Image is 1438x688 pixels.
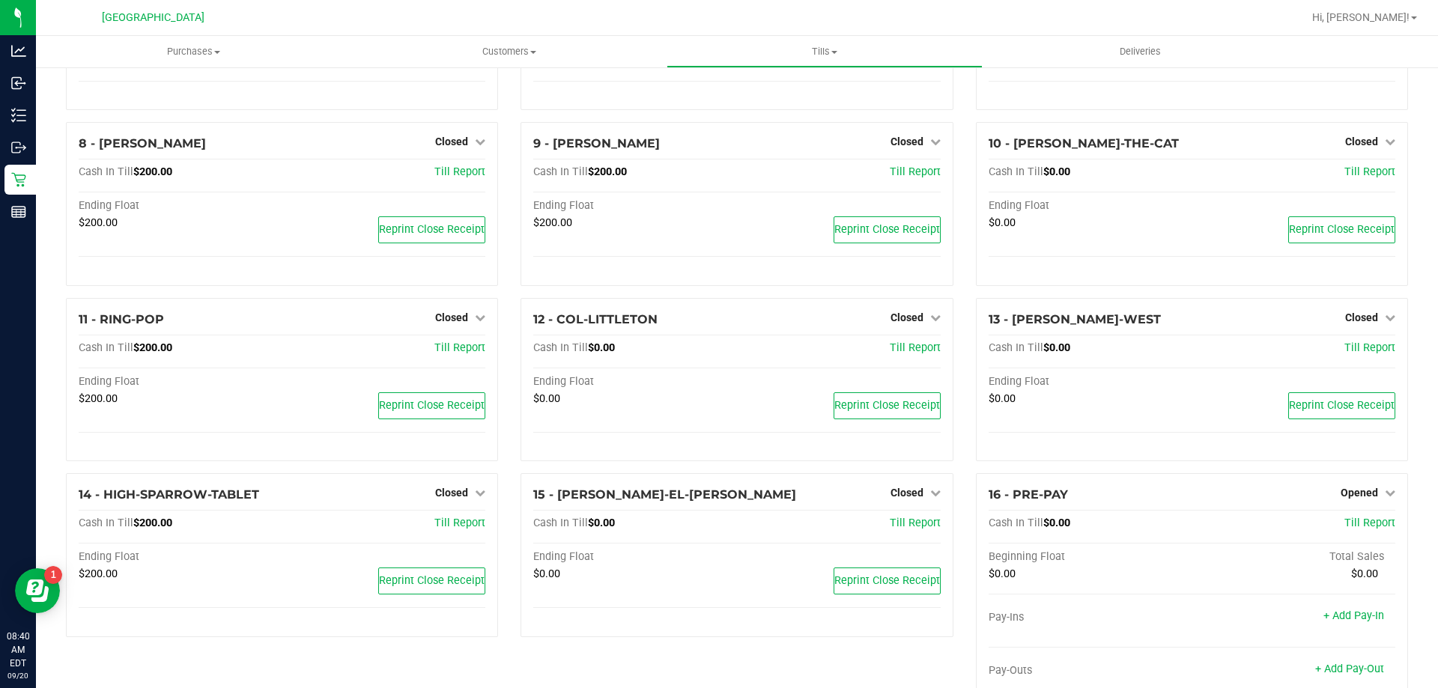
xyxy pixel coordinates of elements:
span: Cash In Till [79,341,133,354]
span: 16 - PRE-PAY [989,487,1068,502]
span: $200.00 [588,165,627,178]
span: 10 - [PERSON_NAME]-THE-CAT [989,136,1179,150]
span: Cash In Till [533,165,588,178]
span: Purchases [36,45,351,58]
span: $200.00 [79,392,118,405]
iframe: Resource center unread badge [44,566,62,584]
button: Reprint Close Receipt [1288,392,1395,419]
a: Till Report [890,517,941,529]
span: 14 - HIGH-SPARROW-TABLET [79,487,259,502]
button: Reprint Close Receipt [378,567,485,594]
div: Ending Float [989,375,1192,389]
div: Ending Float [533,550,737,564]
p: 08:40 AM EDT [7,630,29,670]
span: Cash In Till [989,165,1043,178]
span: 8 - [PERSON_NAME] [79,136,206,150]
a: Till Report [1344,341,1395,354]
span: $0.00 [989,392,1016,405]
inline-svg: Inbound [11,76,26,91]
p: 09/20 [7,670,29,681]
span: Closed [435,487,468,499]
inline-svg: Analytics [11,43,26,58]
span: Closed [1345,136,1378,147]
button: Reprint Close Receipt [834,392,941,419]
span: $0.00 [1043,341,1070,354]
span: $0.00 [1351,567,1378,580]
div: Pay-Outs [989,664,1192,678]
span: $0.00 [533,567,560,580]
span: $200.00 [79,567,118,580]
span: 12 - COL-LITTLETON [533,312,658,326]
inline-svg: Reports [11,204,26,219]
span: $0.00 [1043,165,1070,178]
div: Ending Float [79,375,282,389]
span: Reprint Close Receipt [379,223,485,236]
a: Till Report [434,165,485,178]
div: Pay-Ins [989,611,1192,624]
a: Till Report [1344,165,1395,178]
span: Reprint Close Receipt [1289,223,1395,236]
a: Purchases [36,36,351,67]
span: Till Report [890,341,941,354]
span: Reprint Close Receipt [834,223,940,236]
span: Cash In Till [79,517,133,529]
span: Reprint Close Receipt [834,399,940,412]
a: + Add Pay-In [1323,609,1384,622]
span: $200.00 [133,341,172,354]
span: 15 - [PERSON_NAME]-EL-[PERSON_NAME] [533,487,796,502]
inline-svg: Inventory [11,108,26,123]
span: Closed [891,487,923,499]
a: Till Report [434,517,485,529]
div: Ending Float [989,199,1192,213]
span: Closed [891,136,923,147]
button: Reprint Close Receipt [834,216,941,243]
span: $0.00 [588,517,615,529]
span: $0.00 [588,341,615,354]
button: Reprint Close Receipt [834,567,941,594]
span: Cash In Till [989,341,1043,354]
div: Beginning Float [989,550,1192,564]
span: [GEOGRAPHIC_DATA] [102,11,204,24]
span: $0.00 [989,216,1016,229]
span: Hi, [PERSON_NAME]! [1312,11,1410,23]
span: 9 - [PERSON_NAME] [533,136,660,150]
inline-svg: Retail [11,172,26,187]
span: Cash In Till [533,517,588,529]
iframe: Resource center [15,568,60,613]
span: 11 - RING-POP [79,312,164,326]
inline-svg: Outbound [11,140,26,155]
a: Till Report [1344,517,1395,529]
span: Closed [891,311,923,323]
span: Customers [352,45,666,58]
span: Closed [1345,311,1378,323]
a: Till Report [890,165,941,178]
span: $200.00 [79,216,118,229]
span: 13 - [PERSON_NAME]-WEST [989,312,1161,326]
span: Opened [1341,487,1378,499]
span: Reprint Close Receipt [834,574,940,587]
div: Ending Float [533,199,737,213]
span: Reprint Close Receipt [379,574,485,587]
span: Cash In Till [533,341,588,354]
span: $0.00 [1043,517,1070,529]
div: Ending Float [79,550,282,564]
a: Customers [351,36,667,67]
span: $0.00 [533,392,560,405]
span: Cash In Till [989,517,1043,529]
a: + Add Pay-Out [1315,663,1384,675]
span: Deliveries [1099,45,1181,58]
span: $200.00 [133,517,172,529]
span: $200.00 [533,216,572,229]
a: Till Report [434,341,485,354]
div: Ending Float [79,199,282,213]
div: Total Sales [1192,550,1395,564]
a: Deliveries [983,36,1298,67]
